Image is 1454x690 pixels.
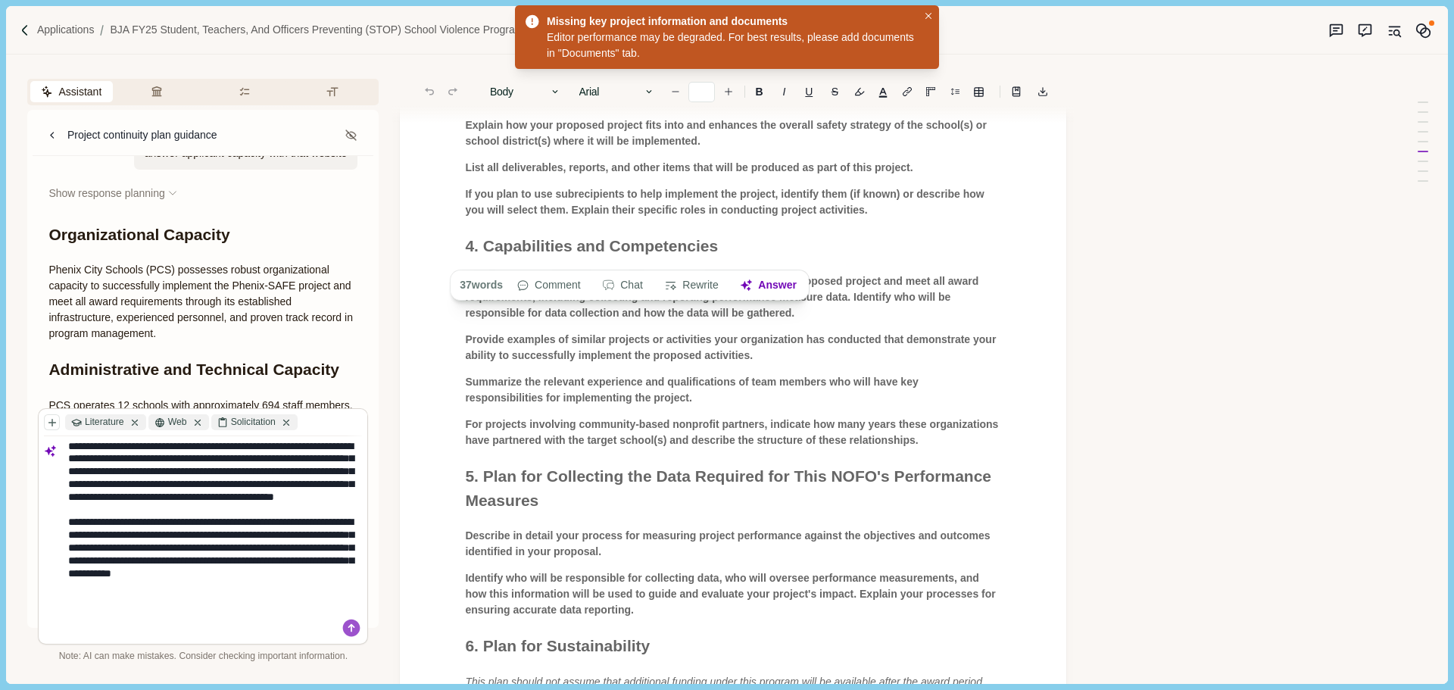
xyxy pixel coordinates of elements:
[482,81,569,102] button: Body
[465,529,993,557] span: Describe in detail your process for measuring project performance against the objectives and outc...
[594,275,651,296] button: Chat
[58,84,101,100] span: Assistant
[797,81,821,102] button: U
[920,81,941,102] button: Adjust margins
[465,161,913,173] span: List all deliverables, reports, and other items that will be produced as part of this project.
[832,86,838,97] s: S
[48,262,357,342] p: Phenix City Schools (PCS) possesses robust organizational capacity to successfully implement the ...
[944,81,966,102] button: Line height
[48,399,355,443] span: PCS operates 12 schools with approximately 694 staff members, including 390 teachers, providing a...
[571,81,662,102] button: Arial
[718,81,739,102] button: Increase font size
[110,22,631,38] a: BJA FY25 Student, Teachers, and Officers Preventing (STOP) School Violence Program (O-BJA-2025-17...
[756,86,763,97] b: B
[921,8,937,24] button: Close
[48,186,164,201] span: Show response planning
[465,119,989,147] span: Explain how your proposed project fits into and enhances the overall safety strategy of the schoo...
[1032,81,1053,102] button: Export to docx
[465,467,995,509] span: 5. Plan for Collecting the Data Required for This NOFO's Performance Measures
[547,30,918,61] div: Editor performance may be degraded. For best results, please add documents in "Documents" tab.
[805,86,813,97] u: U
[823,81,846,102] button: S
[465,376,921,404] span: Summarize the relevant experience and qualifications of team members who will have key responsibi...
[211,414,298,430] div: Solicitation
[18,23,32,37] img: Forward slash icon
[747,81,771,102] button: B
[48,398,357,525] p: This existing infrastructure allows for efficient integration of new initiatives like Phenix-SAFE...
[465,637,650,654] span: 6. Plan for Sustainability
[65,414,145,430] div: Literature
[773,81,794,102] button: I
[465,418,1001,446] span: For projects involving community-based nonprofit partners, indicate how many years these organiza...
[657,275,727,296] button: Rewrite
[665,81,686,102] button: Decrease font size
[48,357,357,382] h1: Administrative and Technical Capacity
[547,14,913,30] div: Missing key project information and documents
[732,275,805,296] button: Answer
[94,23,110,37] img: Forward slash icon
[455,275,504,296] div: 37 words
[465,188,987,216] span: If you plan to use subrecipients to help implement the project, identify them (if known) or descr...
[1006,81,1027,102] button: Line height
[419,81,440,102] button: Undo
[508,275,588,296] button: Comment
[465,572,998,616] span: Identify who will be responsible for collecting data, who will oversee performance measurements, ...
[897,81,918,102] button: Line height
[968,81,989,102] button: Line height
[148,414,208,430] div: Web
[442,81,463,102] button: Redo
[38,650,368,663] div: Note: AI can make mistakes. Consider checking important information.
[48,223,357,247] h1: Organizational Capacity
[67,127,217,143] div: Project continuity plan guidance
[465,237,718,254] span: 4. Capabilities and Competencies
[465,333,999,361] span: Provide examples of similar projects or activities your organization has conducted that demonstra...
[783,86,786,97] i: I
[37,22,95,38] a: Applications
